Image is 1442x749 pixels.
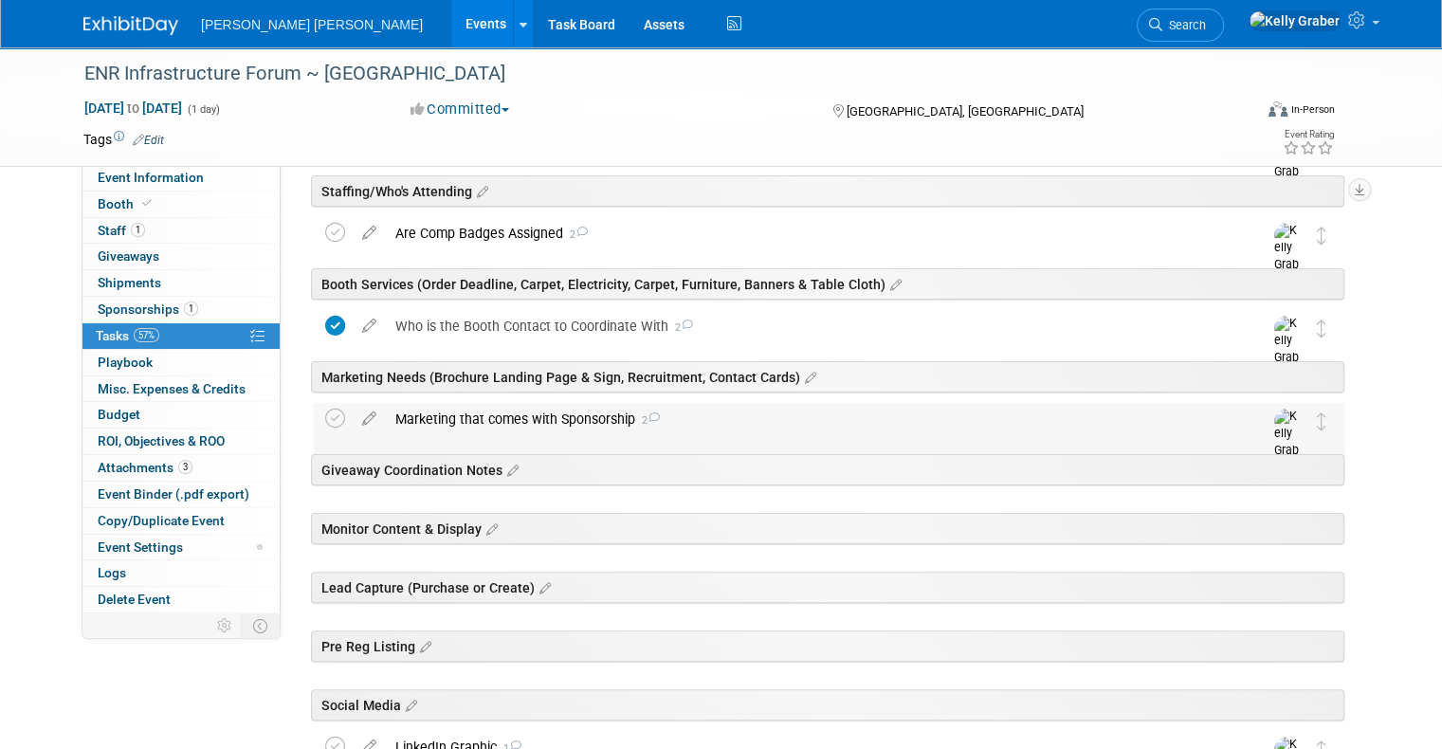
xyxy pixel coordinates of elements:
[124,100,142,116] span: to
[1269,101,1287,117] img: Format-Inperson.png
[98,381,246,396] span: Misc. Expenses & Credits
[386,217,1236,249] div: Are Comp Badges Assigned
[83,100,183,117] span: [DATE] [DATE]
[82,350,280,375] a: Playbook
[82,244,280,269] a: Giveaways
[98,565,126,580] span: Logs
[1150,99,1335,127] div: Event Format
[82,192,280,217] a: Booth
[311,268,1344,300] div: Booth Services (Order Deadline, Carpet, Electricity, Carpet, Furniture, Banners & Table Cloth)
[82,376,280,402] a: Misc. Expenses & Credits
[82,165,280,191] a: Event Information
[142,198,152,209] i: Booth reservation complete
[404,100,517,119] button: Committed
[257,544,263,550] span: Modified Layout
[98,170,204,185] span: Event Information
[311,689,1344,721] div: Social Media
[82,218,280,244] a: Staff1
[885,274,902,293] a: Edit sections
[82,587,280,612] a: Delete Event
[386,403,1236,435] div: Marketing that comes with Sponsorship
[1317,412,1326,430] i: Move task
[131,223,145,237] span: 1
[311,513,1344,544] div: Monitor Content & Display
[82,402,280,428] a: Budget
[502,460,519,479] a: Edit sections
[98,301,198,317] span: Sponsorships
[472,181,488,200] a: Edit sections
[1317,320,1326,338] i: Move task
[83,130,164,149] td: Tags
[98,355,153,370] span: Playbook
[134,328,159,342] span: 57%
[311,361,1344,393] div: Marketing Needs (Brochure Landing Page & Sign, Recruitment, Contact Cards)
[563,228,588,241] span: 2
[1290,102,1335,117] div: In-Person
[82,429,280,454] a: ROI, Objectives & ROO
[482,519,498,538] a: Edit sections
[311,630,1344,662] div: Pre Reg Listing
[242,613,281,638] td: Toggle Event Tabs
[1137,9,1224,42] a: Search
[1283,130,1334,139] div: Event Rating
[401,695,417,714] a: Edit sections
[98,407,140,422] span: Budget
[83,16,178,35] img: ExhibitDay
[1162,18,1206,32] span: Search
[98,486,249,502] span: Event Binder (.pdf export)
[82,297,280,322] a: Sponsorships1
[186,103,220,116] span: (1 day)
[98,592,171,607] span: Delete Event
[1274,316,1303,383] img: Kelly Graber
[353,411,386,428] a: edit
[668,321,693,334] span: 2
[96,328,159,343] span: Tasks
[311,454,1344,485] div: Giveaway Coordination Notes
[82,482,280,507] a: Event Binder (.pdf export)
[184,301,198,316] span: 1
[82,535,280,560] a: Event Settings
[82,508,280,534] a: Copy/Duplicate Event
[82,455,280,481] a: Attachments3
[178,460,192,474] span: 3
[78,57,1229,91] div: ENR Infrastructure Forum ~ [GEOGRAPHIC_DATA]
[201,17,423,32] span: [PERSON_NAME] [PERSON_NAME]
[133,134,164,147] a: Edit
[1317,227,1326,245] i: Move task
[386,310,1236,342] div: Who is the Booth Contact to Coordinate With
[98,275,161,290] span: Shipments
[311,572,1344,603] div: Lead Capture (Purchase or Create)
[415,636,431,655] a: Edit sections
[1274,409,1303,476] img: Kelly Graber
[209,613,242,638] td: Personalize Event Tab Strip
[847,104,1084,119] span: [GEOGRAPHIC_DATA], [GEOGRAPHIC_DATA]
[98,433,225,448] span: ROI, Objectives & ROO
[98,223,145,238] span: Staff
[1249,10,1341,31] img: Kelly Graber
[535,577,551,596] a: Edit sections
[800,367,816,386] a: Edit sections
[635,414,660,427] span: 2
[98,196,155,211] span: Booth
[353,318,386,335] a: edit
[98,460,192,475] span: Attachments
[82,560,280,586] a: Logs
[82,323,280,349] a: Tasks57%
[98,248,159,264] span: Giveaways
[98,513,225,528] span: Copy/Duplicate Event
[1274,223,1303,290] img: Kelly Graber
[82,270,280,296] a: Shipments
[353,225,386,242] a: edit
[98,539,183,555] span: Event Settings
[311,175,1344,207] div: Staffing/Who's Attending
